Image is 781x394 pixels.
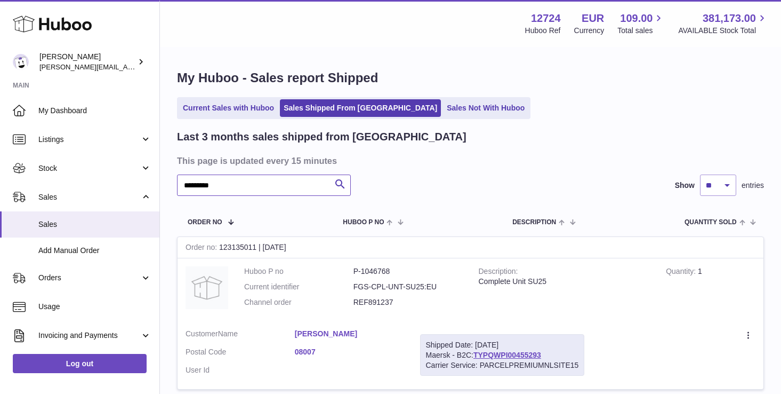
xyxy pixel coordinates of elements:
strong: Order no [186,243,219,254]
div: [PERSON_NAME] [39,52,135,72]
span: Description [512,219,556,226]
span: Listings [38,135,140,145]
img: no-photo.jpg [186,266,228,309]
div: Huboo Ref [525,26,561,36]
img: sebastian@ffern.co [13,54,29,70]
dt: User Id [186,365,295,375]
dt: Name [186,329,295,342]
span: Stock [38,163,140,174]
a: TYPQWPI00455293 [473,351,541,359]
div: Complete Unit SU25 [479,277,650,287]
a: 381,173.00 AVAILABLE Stock Total [678,11,768,36]
td: 1 [658,258,763,321]
a: Current Sales with Huboo [179,99,278,117]
label: Show [675,180,695,191]
a: Log out [13,354,147,373]
a: Sales Not With Huboo [443,99,528,117]
span: Huboo P no [343,219,384,226]
span: My Dashboard [38,106,151,116]
dt: Current identifier [244,282,353,292]
h3: This page is updated every 15 minutes [177,155,761,167]
h2: Last 3 months sales shipped from [GEOGRAPHIC_DATA] [177,130,466,144]
span: entries [742,180,764,191]
div: Shipped Date: [DATE] [426,340,579,350]
div: Maersk - B2C: [420,334,585,376]
div: Currency [574,26,605,36]
div: 123135011 | [DATE] [178,237,763,258]
a: 08007 [295,347,404,357]
span: Orders [38,273,140,283]
strong: Description [479,267,518,278]
dt: Postal Code [186,347,295,360]
strong: Quantity [666,267,698,278]
a: Sales Shipped From [GEOGRAPHIC_DATA] [280,99,441,117]
strong: EUR [582,11,604,26]
span: AVAILABLE Stock Total [678,26,768,36]
span: 109.00 [620,11,653,26]
a: [PERSON_NAME] [295,329,404,339]
span: [PERSON_NAME][EMAIL_ADDRESS][DOMAIN_NAME] [39,62,214,71]
span: Add Manual Order [38,246,151,256]
span: 381,173.00 [703,11,756,26]
span: Total sales [617,26,665,36]
strong: 12724 [531,11,561,26]
h1: My Huboo - Sales report Shipped [177,69,764,86]
dd: P-1046768 [353,266,463,277]
span: Invoicing and Payments [38,330,140,341]
span: Customer [186,329,218,338]
a: 109.00 Total sales [617,11,665,36]
span: Usage [38,302,151,312]
div: Carrier Service: PARCELPREMIUMNLSITE15 [426,360,579,371]
dd: FGS-CPL-UNT-SU25:EU [353,282,463,292]
dt: Huboo P no [244,266,353,277]
span: Sales [38,192,140,202]
span: Order No [188,219,222,226]
span: Sales [38,219,151,230]
dd: REF891237 [353,297,463,308]
span: Quantity Sold [685,219,737,226]
dt: Channel order [244,297,353,308]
